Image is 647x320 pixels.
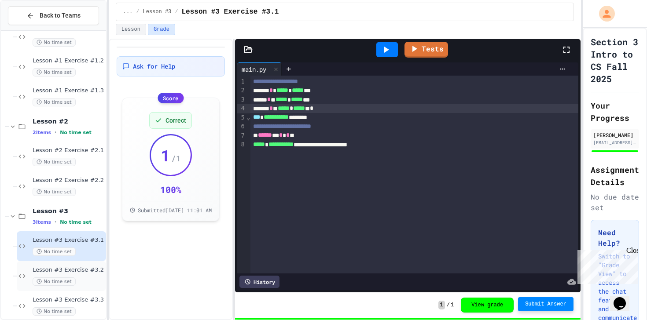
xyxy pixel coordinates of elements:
span: Lesson #1 Exercise #1.2 [33,57,104,65]
div: [EMAIL_ADDRESS][DOMAIN_NAME] [593,139,636,146]
button: Submit Answer [518,297,573,311]
span: No time set [33,277,76,286]
div: Chat with us now!Close [4,4,61,56]
span: Fold line [246,114,250,121]
span: Lesson #3 Exercise #3.1 [182,7,279,17]
div: [PERSON_NAME] [593,131,636,139]
span: • [55,218,56,225]
span: No time set [33,98,76,106]
span: No time set [33,307,76,316]
div: main.py [237,65,271,74]
span: No time set [33,188,76,196]
div: 1 [237,77,246,86]
span: Lesson #2 Exercise #2.2 [33,177,104,184]
iframe: chat widget [610,285,638,311]
span: 2 items [33,130,51,135]
span: Back to Teams [40,11,81,20]
span: / 1 [171,152,181,164]
span: No time set [33,247,76,256]
div: History [239,276,279,288]
div: 3 [237,95,246,104]
span: 1 [438,301,445,309]
span: No time set [60,219,92,225]
div: No due date set [591,192,639,213]
span: Ask for Help [133,62,175,71]
span: No time set [33,68,76,76]
span: / [136,8,139,15]
span: Lesson #2 [33,117,104,125]
button: View grade [461,298,514,313]
div: 4 [237,104,246,113]
div: 8 [237,140,246,149]
span: Lesson #3 [143,8,172,15]
h3: Need Help? [598,227,632,248]
span: Submitted [DATE] 11:01 AM [138,207,212,214]
span: No time set [33,38,76,47]
span: Lesson #3 Exercise #3.3 [33,296,104,304]
span: 1 [161,146,170,164]
div: main.py [237,62,282,76]
h1: Section 3 Intro to CS Fall 2025 [591,36,639,85]
button: Back to Teams [8,6,99,25]
iframe: chat widget [574,247,638,284]
span: No time set [60,130,92,135]
div: 5 [237,113,246,122]
div: 100 % [160,183,181,196]
span: Lesson #1 Exercise #1.3 [33,87,104,95]
span: No time set [33,158,76,166]
span: Correct [165,116,186,125]
div: Score [158,93,184,103]
span: • [55,129,56,136]
div: 7 [237,131,246,140]
span: 1 [451,302,454,309]
a: Tests [404,42,448,58]
div: My Account [590,4,617,24]
button: Grade [148,24,175,35]
span: Lesson #2 Exercise #2.1 [33,147,104,154]
span: Lesson #3 Exercise #3.2 [33,266,104,274]
span: Lesson #3 Exercise #3.1 [33,236,104,244]
span: / [175,8,178,15]
h2: Assignment Details [591,164,639,188]
button: Lesson [116,24,146,35]
span: Lesson #3 [33,207,104,215]
h2: Your Progress [591,99,639,124]
span: Submit Answer [525,301,566,308]
div: 6 [237,122,246,131]
span: ... [123,8,133,15]
span: / [447,302,450,309]
div: 2 [237,86,246,95]
span: 3 items [33,219,51,225]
